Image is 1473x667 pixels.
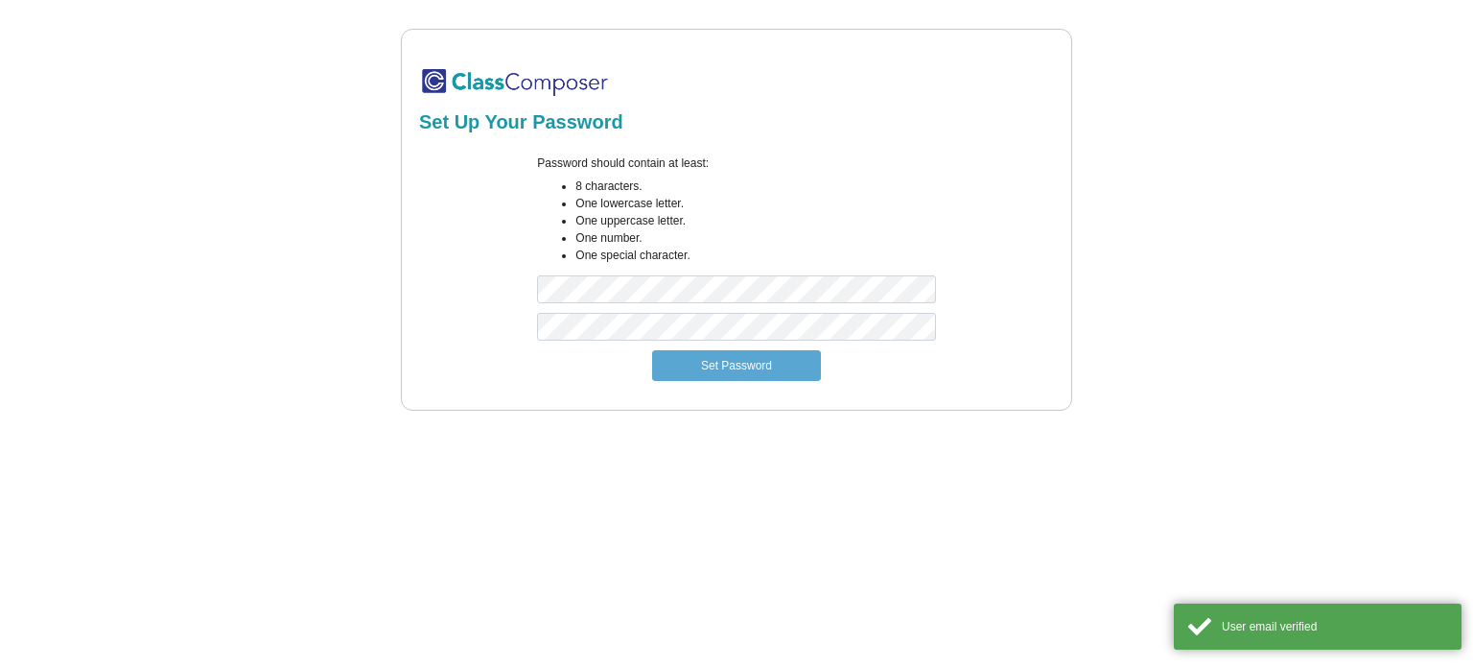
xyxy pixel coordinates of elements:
[652,350,821,381] button: Set Password
[1222,618,1447,635] div: User email verified
[575,212,935,229] li: One uppercase letter.
[575,229,935,247] li: One number.
[537,155,709,172] label: Password should contain at least:
[575,247,935,264] li: One special character.
[575,178,935,195] li: 8 characters.
[419,110,1054,133] h2: Set Up Your Password
[575,195,935,212] li: One lowercase letter.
